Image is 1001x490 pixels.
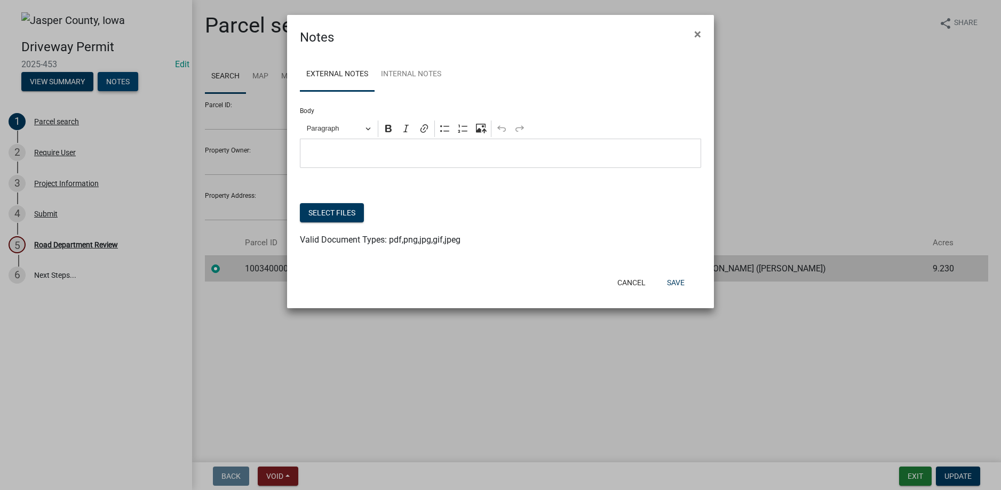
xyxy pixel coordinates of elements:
div: Editor editing area: main. Press Alt+0 for help. [300,139,701,168]
label: Body [300,108,314,114]
button: Select files [300,203,364,222]
div: Editor toolbar [300,118,701,139]
a: Internal Notes [375,58,448,92]
button: Paragraph, Heading [302,121,376,137]
span: Paragraph [307,122,362,135]
a: External Notes [300,58,375,92]
span: Valid Document Types: pdf,png,jpg,gif,jpeg [300,235,460,245]
button: Save [658,273,693,292]
button: Close [686,19,710,49]
button: Cancel [609,273,654,292]
h4: Notes [300,28,334,47]
span: × [694,27,701,42]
